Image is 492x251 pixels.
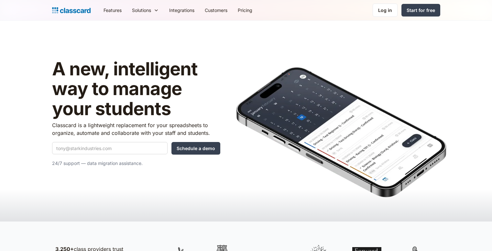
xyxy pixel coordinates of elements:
input: Schedule a demo [171,142,220,155]
p: Classcard is a lightweight replacement for your spreadsheets to organize, automate and collaborat... [52,121,220,137]
input: tony@starkindustries.com [52,142,168,154]
div: Log in [378,7,392,14]
div: Solutions [127,3,164,17]
a: Pricing [233,3,257,17]
div: Solutions [132,7,151,14]
h1: A new, intelligent way to manage your students [52,59,220,119]
a: Integrations [164,3,200,17]
a: Log in [373,4,398,17]
a: Start for free [401,4,440,16]
a: Customers [200,3,233,17]
p: 24/7 support — data migration assistance. [52,159,220,167]
a: Features [98,3,127,17]
form: Quick Demo Form [52,142,220,155]
a: Logo [52,6,91,15]
div: Start for free [407,7,435,14]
